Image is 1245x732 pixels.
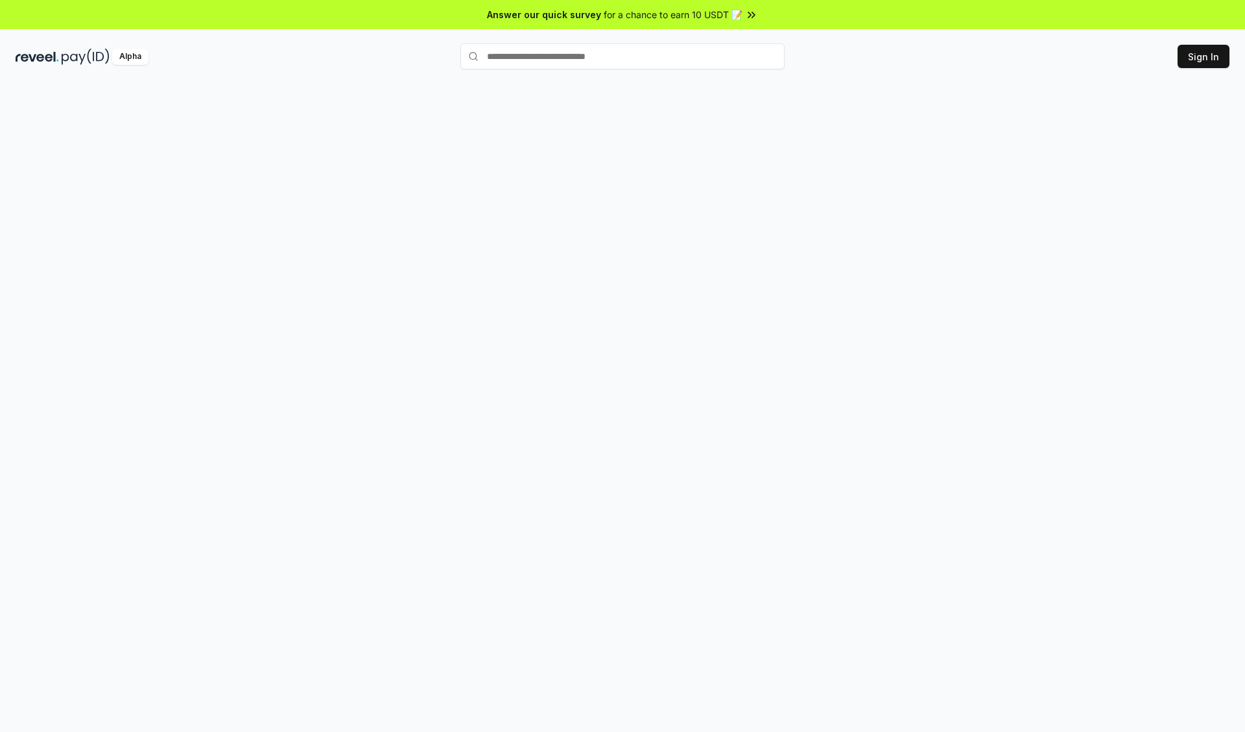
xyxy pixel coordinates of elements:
img: reveel_dark [16,49,59,65]
img: pay_id [62,49,110,65]
div: Alpha [112,49,148,65]
span: Answer our quick survey [487,8,601,21]
span: for a chance to earn 10 USDT 📝 [604,8,742,21]
button: Sign In [1178,45,1229,68]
